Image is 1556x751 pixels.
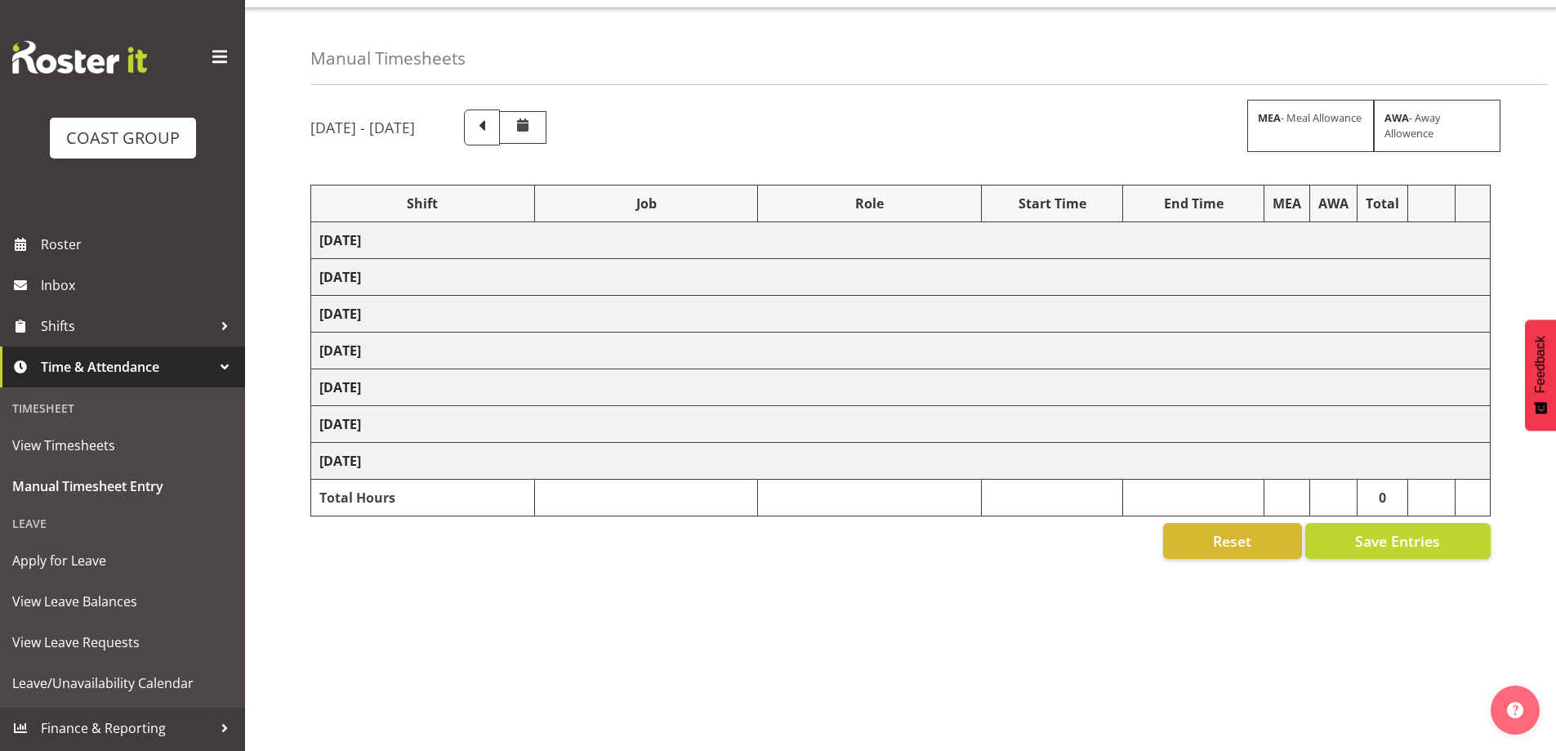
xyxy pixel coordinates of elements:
span: Finance & Reporting [41,716,212,740]
h5: [DATE] - [DATE] [310,118,415,136]
button: Reset [1163,523,1302,559]
div: - Meal Allowance [1247,100,1374,152]
button: Feedback - Show survey [1525,320,1556,431]
span: View Leave Requests [12,630,233,655]
td: [DATE] [311,369,1491,406]
a: Manual Timesheet Entry [4,466,241,507]
div: MEA [1273,194,1301,213]
span: View Leave Balances [12,589,233,614]
div: End Time [1131,194,1255,213]
span: View Timesheets [12,433,233,458]
td: [DATE] [311,333,1491,369]
span: Save Entries [1355,530,1440,552]
img: help-xxl-2.png [1507,702,1523,718]
div: Role [766,194,973,213]
td: [DATE] [311,296,1491,333]
span: Manual Timesheet Entry [12,474,233,498]
td: [DATE] [311,406,1491,443]
div: Start Time [990,194,1114,213]
div: Total [1366,194,1399,213]
td: [DATE] [311,443,1491,480]
div: Leave [4,507,241,540]
strong: AWA [1384,110,1409,125]
div: - Away Allowence [1374,100,1500,152]
div: Shift [319,194,526,213]
span: Roster [41,232,237,257]
a: Leave/Unavailability Calendar [4,663,241,704]
a: View Leave Requests [4,622,241,663]
h4: Manual Timesheets [310,49,466,68]
span: Inbox [41,273,237,297]
a: Apply for Leave [4,540,241,581]
span: Time & Attendance [41,355,212,379]
td: Total Hours [311,480,535,516]
strong: MEA [1258,110,1281,125]
a: View Leave Balances [4,581,241,622]
td: 0 [1358,480,1408,516]
span: Apply for Leave [12,548,233,573]
div: AWA [1318,194,1349,213]
div: Job [543,194,750,213]
div: COAST GROUP [66,126,180,150]
td: [DATE] [311,259,1491,296]
span: Shifts [41,314,212,338]
button: Save Entries [1305,523,1491,559]
span: Feedback [1533,336,1548,393]
img: Rosterit website logo [12,41,147,74]
a: View Timesheets [4,425,241,466]
td: [DATE] [311,222,1491,259]
span: Reset [1213,530,1251,552]
div: Timesheet [4,391,241,425]
span: Leave/Unavailability Calendar [12,671,233,695]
